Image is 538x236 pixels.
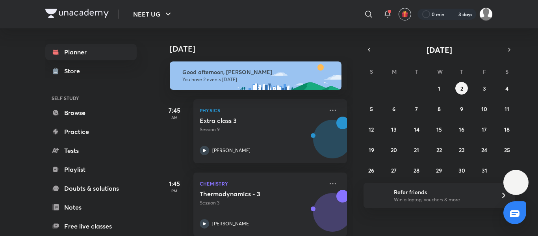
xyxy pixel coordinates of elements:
button: October 9, 2025 [455,102,468,115]
a: Company Logo [45,9,109,20]
abbr: October 15, 2025 [436,126,442,133]
img: referral [370,188,386,203]
button: October 22, 2025 [433,143,445,156]
button: October 3, 2025 [478,82,491,95]
abbr: October 1, 2025 [438,85,440,92]
p: You have 2 events [DATE] [182,76,334,83]
abbr: Monday [392,68,397,75]
abbr: Thursday [460,68,463,75]
button: October 17, 2025 [478,123,491,136]
abbr: October 28, 2025 [414,167,419,174]
a: Store [45,63,137,79]
h6: SELF STUDY [45,91,137,105]
abbr: October 31, 2025 [482,167,487,174]
img: Avatar [314,124,351,162]
button: October 11, 2025 [501,102,513,115]
abbr: October 18, 2025 [504,126,510,133]
img: Amisha Rani [479,7,493,21]
abbr: October 20, 2025 [391,146,397,154]
p: [PERSON_NAME] [212,147,250,154]
button: October 10, 2025 [478,102,491,115]
abbr: Sunday [370,68,373,75]
a: Playlist [45,162,137,177]
abbr: October 27, 2025 [391,167,397,174]
button: October 25, 2025 [501,143,513,156]
img: avatar [401,11,408,18]
button: October 4, 2025 [501,82,513,95]
p: [PERSON_NAME] [212,220,250,227]
button: October 24, 2025 [478,143,491,156]
abbr: October 6, 2025 [392,105,395,113]
img: ttu [511,178,521,187]
p: PM [159,188,190,193]
button: October 18, 2025 [501,123,513,136]
h5: Thermodynamics - 3 [200,190,298,198]
button: October 20, 2025 [388,143,400,156]
p: Physics [200,106,323,115]
h5: Extra class 3 [200,117,298,125]
button: October 1, 2025 [433,82,445,95]
img: streak [449,10,457,18]
img: Company Logo [45,9,109,18]
button: October 5, 2025 [365,102,378,115]
button: October 30, 2025 [455,164,468,177]
abbr: October 5, 2025 [370,105,373,113]
abbr: October 25, 2025 [504,146,510,154]
button: October 29, 2025 [433,164,445,177]
abbr: October 8, 2025 [438,105,441,113]
abbr: October 11, 2025 [505,105,509,113]
button: October 26, 2025 [365,164,378,177]
abbr: Friday [483,68,486,75]
p: Win a laptop, vouchers & more [394,196,491,203]
abbr: October 10, 2025 [481,105,487,113]
abbr: October 23, 2025 [459,146,465,154]
button: October 16, 2025 [455,123,468,136]
button: October 13, 2025 [388,123,400,136]
button: October 6, 2025 [388,102,400,115]
p: AM [159,115,190,120]
h4: [DATE] [170,44,355,54]
abbr: Wednesday [437,68,443,75]
abbr: October 4, 2025 [505,85,508,92]
button: October 23, 2025 [455,143,468,156]
abbr: October 16, 2025 [459,126,464,133]
button: October 14, 2025 [410,123,423,136]
abbr: October 14, 2025 [414,126,419,133]
abbr: October 2, 2025 [460,85,463,92]
h5: 1:45 [159,179,190,188]
abbr: October 29, 2025 [436,167,442,174]
button: October 27, 2025 [388,164,400,177]
abbr: Saturday [505,68,508,75]
a: Free live classes [45,218,137,234]
abbr: October 13, 2025 [391,126,397,133]
abbr: October 17, 2025 [482,126,487,133]
abbr: October 22, 2025 [436,146,442,154]
button: October 8, 2025 [433,102,445,115]
img: afternoon [170,61,341,90]
h6: Good afternoon, [PERSON_NAME] [182,69,334,76]
abbr: October 21, 2025 [414,146,419,154]
p: Session 9 [200,126,323,133]
button: [DATE] [375,44,504,55]
button: October 31, 2025 [478,164,491,177]
h5: 7:45 [159,106,190,115]
button: October 19, 2025 [365,143,378,156]
p: Session 3 [200,199,323,206]
button: October 28, 2025 [410,164,423,177]
abbr: October 12, 2025 [369,126,374,133]
button: October 7, 2025 [410,102,423,115]
button: NEET UG [128,6,178,22]
div: Store [64,66,85,76]
abbr: October 24, 2025 [481,146,487,154]
a: Notes [45,199,137,215]
abbr: Tuesday [415,68,418,75]
button: October 21, 2025 [410,143,423,156]
h6: Refer friends [394,188,491,196]
abbr: October 30, 2025 [458,167,465,174]
abbr: October 9, 2025 [460,105,463,113]
a: Tests [45,143,137,158]
button: avatar [399,8,411,20]
abbr: October 26, 2025 [368,167,374,174]
a: Doubts & solutions [45,180,137,196]
abbr: October 7, 2025 [415,105,418,113]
